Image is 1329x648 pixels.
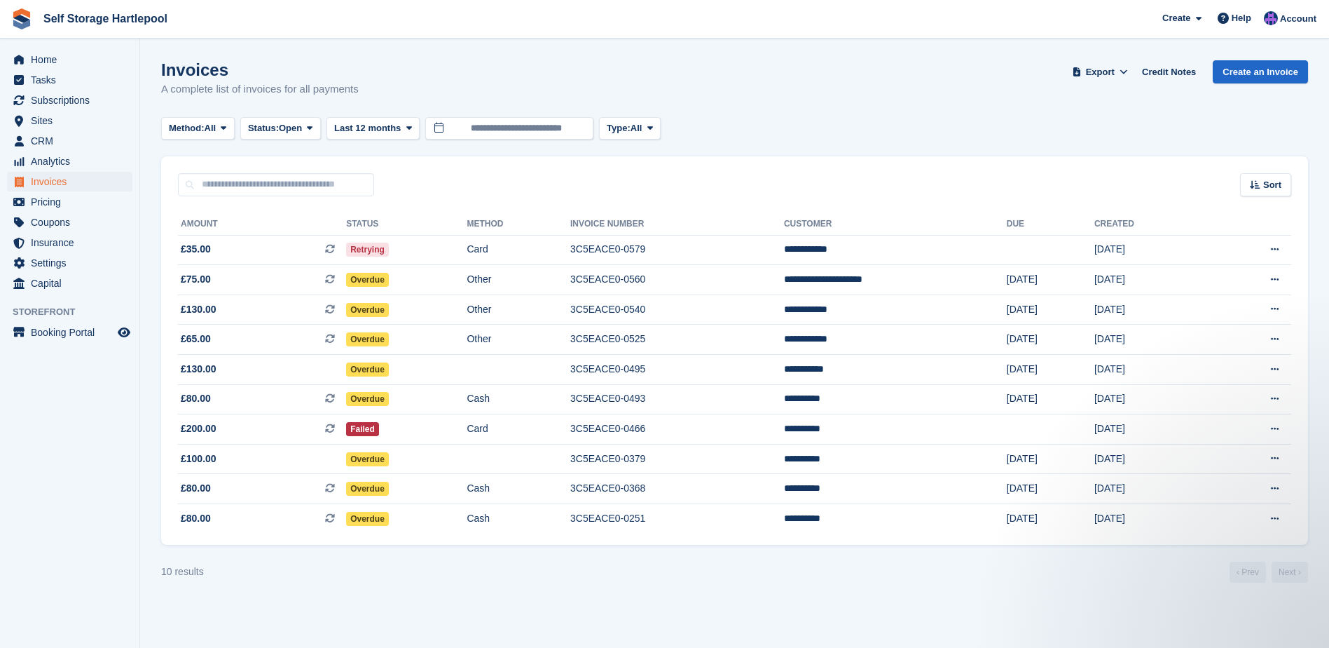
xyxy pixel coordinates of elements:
[1232,11,1251,25] span: Help
[326,117,420,140] button: Last 12 months
[1007,384,1094,414] td: [DATE]
[1094,213,1208,236] th: Created
[346,452,389,466] span: Overdue
[181,452,216,466] span: £100.00
[31,90,115,110] span: Subscriptions
[31,70,115,90] span: Tasks
[346,273,389,287] span: Overdue
[1007,504,1094,534] td: [DATE]
[1230,562,1266,583] a: Previous
[7,253,132,273] a: menu
[570,235,784,265] td: 3C5EACE0-0579
[1272,562,1308,583] a: Next
[1007,474,1094,504] td: [DATE]
[570,414,784,445] td: 3C5EACE0-0466
[31,212,115,232] span: Coupons
[178,213,346,236] th: Amount
[1007,265,1094,295] td: [DATE]
[1136,60,1201,83] a: Credit Notes
[570,355,784,385] td: 3C5EACE0-0495
[248,121,279,135] span: Status:
[1094,295,1208,325] td: [DATE]
[205,121,216,135] span: All
[7,90,132,110] a: menu
[467,265,570,295] td: Other
[13,305,139,319] span: Storefront
[7,172,132,191] a: menu
[1069,60,1131,83] button: Export
[346,243,389,257] span: Retrying
[1094,474,1208,504] td: [DATE]
[346,422,379,436] span: Failed
[599,117,661,140] button: Type: All
[346,392,389,406] span: Overdue
[1094,235,1208,265] td: [DATE]
[346,512,389,526] span: Overdue
[467,325,570,355] td: Other
[570,325,784,355] td: 3C5EACE0-0525
[7,131,132,151] a: menu
[1094,504,1208,534] td: [DATE]
[181,332,211,346] span: £65.00
[784,213,1007,236] th: Customer
[181,362,216,377] span: £130.00
[346,332,389,346] span: Overdue
[11,8,32,29] img: stora-icon-8386f47178a22dfd0bd8f6a31ec36ba5ce8667c1dd55bd0f319d3a0aa187defe.svg
[1280,12,1316,26] span: Account
[570,265,784,295] td: 3C5EACE0-0560
[31,50,115,69] span: Home
[1007,295,1094,325] td: [DATE]
[1007,213,1094,236] th: Due
[346,213,467,236] th: Status
[31,253,115,273] span: Settings
[181,272,211,287] span: £75.00
[570,384,784,414] td: 3C5EACE0-0493
[570,504,784,534] td: 3C5EACE0-0251
[31,111,115,130] span: Sites
[181,421,216,436] span: £200.00
[31,172,115,191] span: Invoices
[570,213,784,236] th: Invoice Number
[467,235,570,265] td: Card
[1263,178,1281,192] span: Sort
[346,303,389,317] span: Overdue
[467,213,570,236] th: Method
[31,274,115,293] span: Capital
[334,121,401,135] span: Last 12 months
[1094,325,1208,355] td: [DATE]
[181,242,211,257] span: £35.00
[7,111,132,130] a: menu
[1094,444,1208,474] td: [DATE]
[570,295,784,325] td: 3C5EACE0-0540
[31,323,115,342] span: Booking Portal
[467,474,570,504] td: Cash
[1162,11,1190,25] span: Create
[607,121,631,135] span: Type:
[1264,11,1278,25] img: Sean Wood
[1007,444,1094,474] td: [DATE]
[161,60,359,79] h1: Invoices
[161,81,359,97] p: A complete list of invoices for all payments
[467,295,570,325] td: Other
[161,117,235,140] button: Method: All
[7,151,132,171] a: menu
[631,121,642,135] span: All
[31,233,115,252] span: Insurance
[7,70,132,90] a: menu
[1227,562,1311,583] nav: Page
[279,121,302,135] span: Open
[1094,265,1208,295] td: [DATE]
[1007,355,1094,385] td: [DATE]
[31,151,115,171] span: Analytics
[181,511,211,526] span: £80.00
[7,212,132,232] a: menu
[169,121,205,135] span: Method:
[240,117,321,140] button: Status: Open
[1007,325,1094,355] td: [DATE]
[1094,414,1208,445] td: [DATE]
[7,323,132,342] a: menu
[38,7,173,30] a: Self Storage Hartlepool
[1094,355,1208,385] td: [DATE]
[467,384,570,414] td: Cash
[31,131,115,151] span: CRM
